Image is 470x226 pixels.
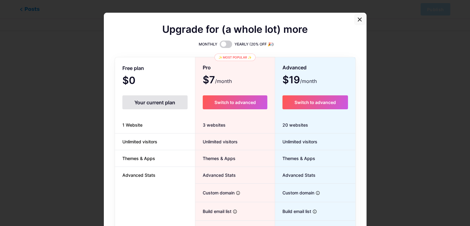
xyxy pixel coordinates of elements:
[282,95,348,109] button: Switch to advanced
[275,172,315,178] span: Advanced Stats
[294,100,336,105] span: Switch to advanced
[275,117,355,133] div: 20 websites
[275,189,314,196] span: Custom domain
[195,138,238,145] span: Unlimited visitors
[195,189,235,196] span: Custom domain
[214,100,256,105] span: Switch to advanced
[115,155,163,162] span: Themes & Apps
[203,76,232,85] span: $7
[282,76,317,85] span: $19
[235,41,274,47] span: YEARLY (20% OFF 🎉)
[195,208,231,215] span: Build email list
[215,77,232,85] span: /month
[214,54,256,61] div: ✨ Most popular ✨
[203,95,267,109] button: Switch to advanced
[195,117,275,133] div: 3 websites
[115,122,150,128] span: 1 Website
[115,138,165,145] span: Unlimited visitors
[122,77,152,85] span: $0
[115,172,163,178] span: Advanced Stats
[162,26,308,33] span: Upgrade for (a whole lot) more
[300,77,317,85] span: /month
[275,138,317,145] span: Unlimited visitors
[122,95,188,109] div: Your current plan
[282,62,307,73] span: Advanced
[275,155,315,162] span: Themes & Apps
[203,62,211,73] span: Pro
[275,208,311,215] span: Build email list
[199,41,217,47] span: MONTHLY
[122,63,144,74] span: Free plan
[195,172,236,178] span: Advanced Stats
[195,155,235,162] span: Themes & Apps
